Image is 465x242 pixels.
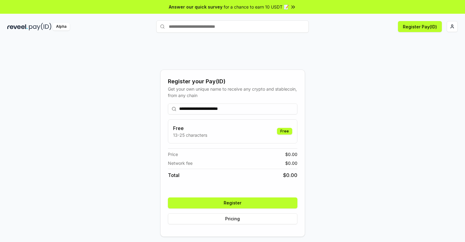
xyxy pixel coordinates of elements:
[168,172,179,179] span: Total
[285,151,297,157] span: $ 0.00
[53,23,70,31] div: Alpha
[283,172,297,179] span: $ 0.00
[168,197,297,208] button: Register
[168,160,193,166] span: Network fee
[173,132,207,138] p: 13-25 characters
[277,128,292,135] div: Free
[168,77,297,86] div: Register your Pay(ID)
[168,86,297,99] div: Get your own unique name to receive any crypto and stablecoin, from any chain
[29,23,51,31] img: pay_id
[173,125,207,132] h3: Free
[224,4,289,10] span: for a chance to earn 10 USDT 📝
[7,23,28,31] img: reveel_dark
[168,213,297,224] button: Pricing
[169,4,222,10] span: Answer our quick survey
[285,160,297,166] span: $ 0.00
[398,21,442,32] button: Register Pay(ID)
[168,151,178,157] span: Price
